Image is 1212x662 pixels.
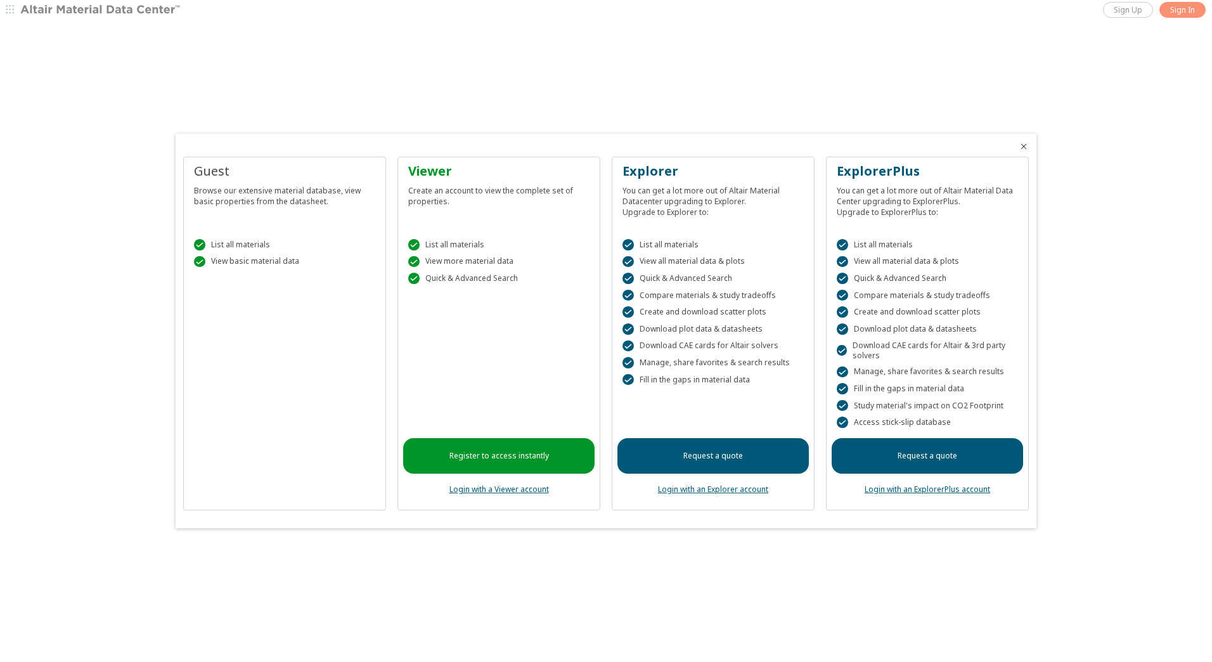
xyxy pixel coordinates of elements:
[194,239,375,250] div: List all materials
[837,162,1018,180] div: ExplorerPlus
[408,273,420,284] div: 
[408,256,590,268] div: View more material data
[622,341,804,352] div: Download CAE cards for Altair solvers
[408,162,590,180] div: Viewer
[837,306,848,318] div: 
[408,256,420,268] div: 
[837,180,1018,217] div: You can get a lot more out of Altair Material Data Center upgrading to ExplorerPlus. Upgrade to E...
[837,306,1018,318] div: Create and download scatter plots
[622,290,804,301] div: Compare materials & study tradeoffs
[403,438,595,474] a: Register to access instantly
[837,323,848,335] div: 
[837,273,848,284] div: 
[865,484,990,495] a: Login with an ExplorerPlus account
[837,383,1018,394] div: Fill in the gaps in material data
[408,239,420,250] div: 
[837,400,848,412] div: 
[837,239,848,250] div: 
[622,357,634,368] div: 
[194,256,375,268] div: View basic material data
[837,367,1018,378] div: Manage, share favorites & search results
[837,417,848,428] div: 
[408,273,590,284] div: Quick & Advanced Search
[622,256,804,268] div: View all material data & plots
[622,306,804,318] div: Create and download scatter plots
[408,180,590,207] div: Create an account to view the complete set of properties.
[622,341,634,352] div: 
[622,374,804,386] div: Fill in the gaps in material data
[622,306,634,318] div: 
[837,383,848,394] div: 
[622,374,634,386] div: 
[622,273,634,284] div: 
[194,239,205,250] div: 
[1019,141,1029,152] button: Close
[622,273,804,284] div: Quick & Advanced Search
[622,323,804,335] div: Download plot data & datasheets
[837,273,1018,284] div: Quick & Advanced Search
[837,256,848,268] div: 
[837,290,848,301] div: 
[194,256,205,268] div: 
[622,239,634,250] div: 
[194,180,375,207] div: Browse our extensive material database, view basic properties from the datasheet.
[837,417,1018,428] div: Access stick-slip database
[837,323,1018,335] div: Download plot data & datasheets
[449,484,549,495] a: Login with a Viewer account
[837,256,1018,268] div: View all material data & plots
[408,239,590,250] div: List all materials
[837,341,1018,361] div: Download CAE cards for Altair & 3rd party solvers
[622,162,804,180] div: Explorer
[832,438,1023,474] a: Request a quote
[617,438,809,474] a: Request a quote
[622,323,634,335] div: 
[837,290,1018,301] div: Compare materials & study tradeoffs
[837,400,1018,412] div: Study material's impact on CO2 Footprint
[622,357,804,368] div: Manage, share favorites & search results
[622,180,804,217] div: You can get a lot more out of Altair Material Datacenter upgrading to Explorer. Upgrade to Explor...
[622,239,804,250] div: List all materials
[658,484,768,495] a: Login with an Explorer account
[837,367,848,378] div: 
[837,239,1018,250] div: List all materials
[837,345,847,356] div: 
[622,256,634,268] div: 
[194,162,375,180] div: Guest
[622,290,634,301] div: 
